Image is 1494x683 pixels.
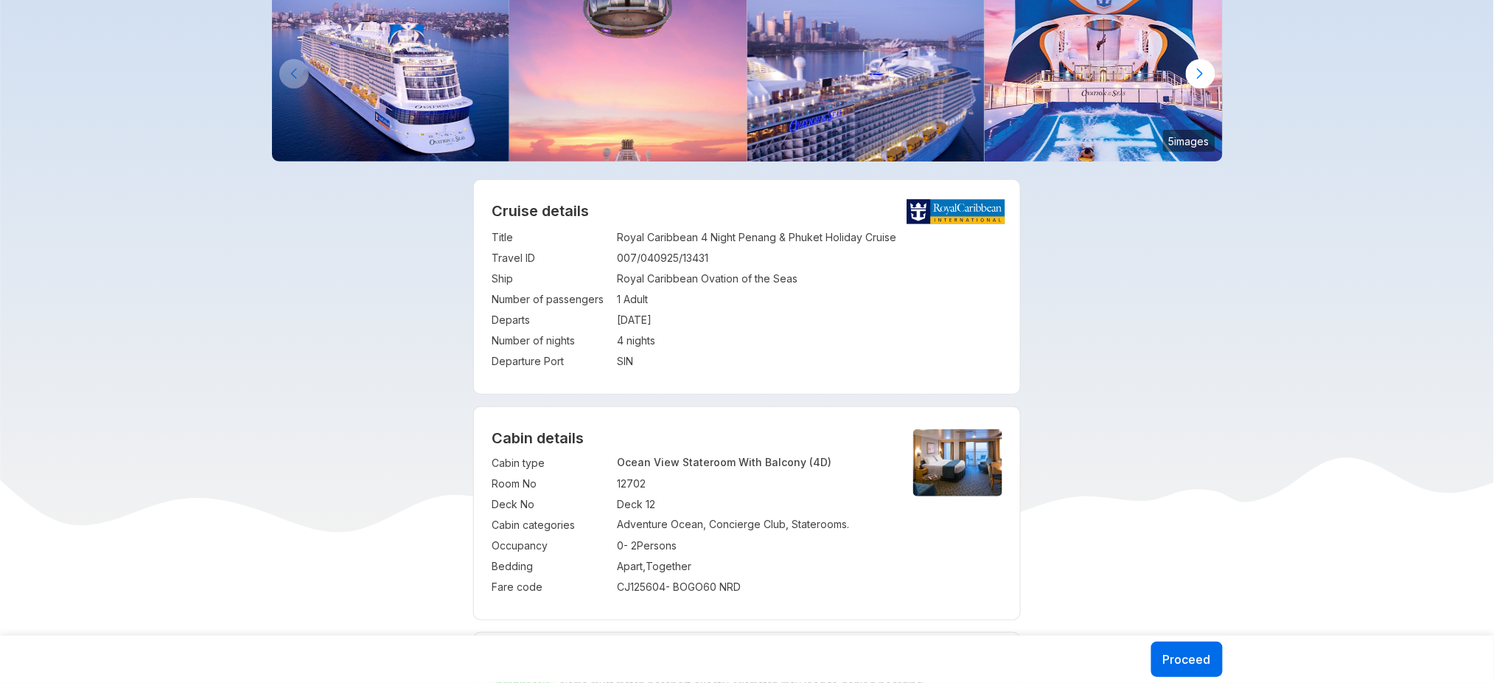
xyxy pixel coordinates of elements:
[492,289,610,310] td: Number of passengers
[610,351,617,372] td: :
[610,310,617,330] td: :
[617,580,888,594] div: CJ125604 - BOGO60 NRD
[610,268,617,289] td: :
[610,289,617,310] td: :
[492,429,1002,447] h4: Cabin details
[492,494,610,515] td: Deck No
[610,227,617,248] td: :
[492,556,610,577] td: Bedding
[610,494,617,515] td: :
[492,577,610,597] td: Fare code
[492,330,610,351] td: Number of nights
[492,453,610,474] td: Cabin type
[617,227,1002,248] td: Royal Caribbean 4 Night Penang & Phuket Holiday Cruise
[492,515,610,535] td: Cabin categories
[492,535,610,556] td: Occupancy
[617,518,888,530] p: Adventure Ocean, Concierge Club, Staterooms.
[617,474,888,494] td: 12702
[617,268,1002,289] td: Royal Caribbean Ovation of the Seas
[617,494,888,515] td: Deck 12
[610,330,617,351] td: :
[617,560,646,572] span: Apart ,
[610,556,617,577] td: :
[610,474,617,494] td: :
[492,248,610,268] td: Travel ID
[617,289,1002,310] td: 1 Adult
[610,535,617,556] td: :
[617,535,888,556] td: 0 - 2 Persons
[610,453,617,474] td: :
[617,310,1002,330] td: [DATE]
[492,310,610,330] td: Departs
[617,456,888,468] p: Ocean View Stateroom With Balcony
[1151,642,1223,677] button: Proceed
[492,351,610,372] td: Departure Port
[492,202,1002,220] h2: Cruise details
[617,351,1002,372] td: SIN
[492,268,610,289] td: Ship
[492,474,610,494] td: Room No
[617,248,1002,268] td: 007/040925/13431
[610,248,617,268] td: :
[610,515,617,535] td: :
[610,577,617,597] td: :
[646,560,691,572] span: Together
[809,456,831,468] span: (4D)
[1163,130,1215,152] small: 5 images
[617,330,1002,351] td: 4 nights
[492,227,610,248] td: Title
